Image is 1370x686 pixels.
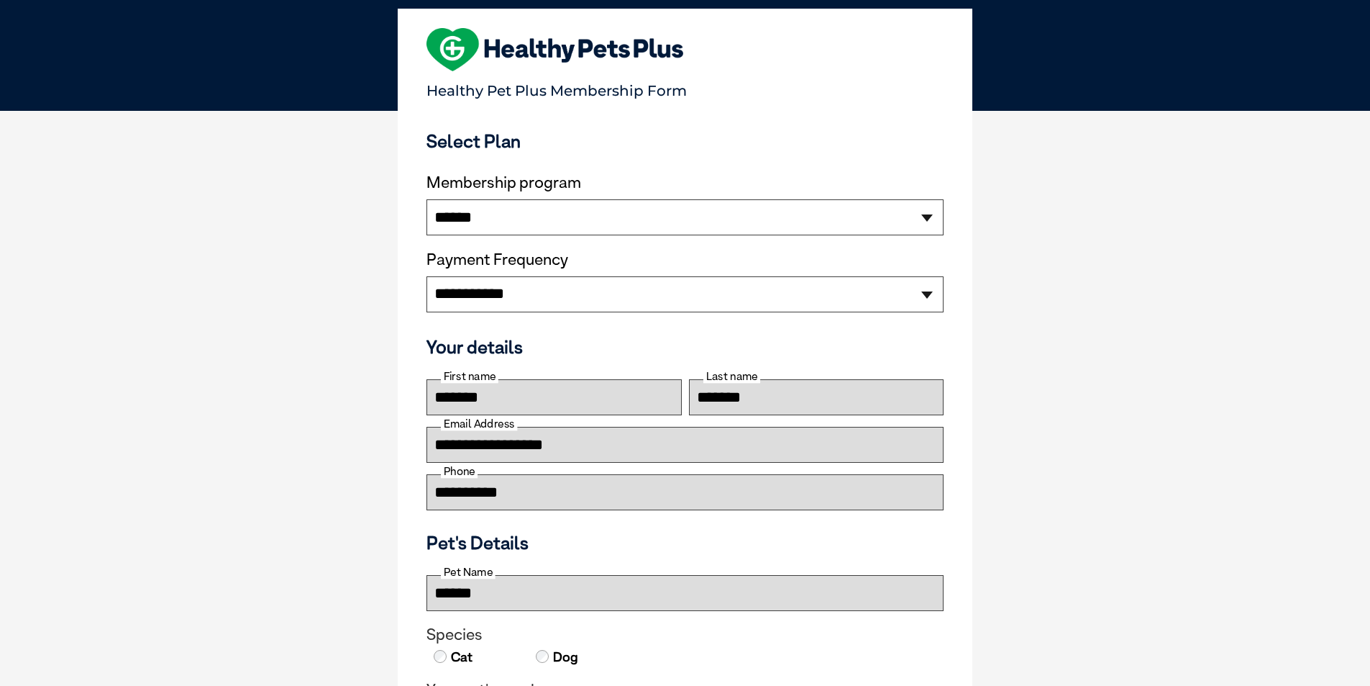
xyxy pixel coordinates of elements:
[426,336,944,358] h3: Your details
[441,370,498,383] label: First name
[441,465,478,478] label: Phone
[421,532,949,554] h3: Pet's Details
[426,626,944,644] legend: Species
[703,370,760,383] label: Last name
[426,76,944,99] p: Healthy Pet Plus Membership Form
[426,130,944,152] h3: Select Plan
[441,418,517,430] label: Email Address
[426,173,944,192] label: Membership program
[426,28,683,71] img: heart-shape-hpp-logo-large.png
[426,251,568,269] label: Payment Frequency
